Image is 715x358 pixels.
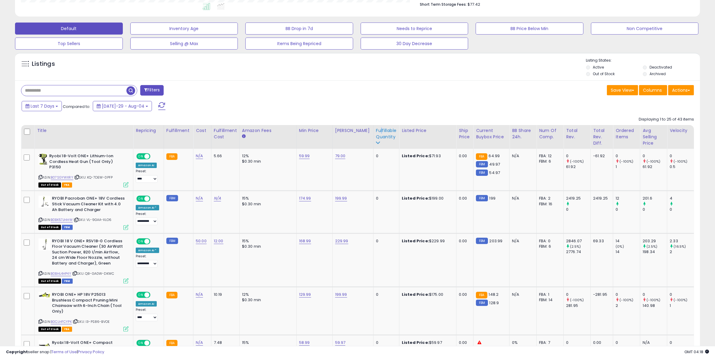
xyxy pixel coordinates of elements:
[214,195,221,201] a: N/A
[616,249,640,255] div: 14
[196,195,203,201] a: N/A
[670,303,694,308] div: 1
[489,292,499,297] span: 148.2
[38,279,61,284] span: All listings that are currently out of stock and unavailable for purchase on Amazon
[52,292,125,316] b: RYOBI ONE+ HP 18V P25013 Brushless Compact Pruning Mini Chainsaw with 6-Inch Chain (Tool Only)
[476,23,583,35] button: BB Price Below Min
[130,38,238,50] button: Selling @ Max
[335,153,346,159] a: 79.00
[196,127,209,134] div: Cost
[38,196,129,229] div: ASIN:
[476,170,488,176] small: FBM
[376,238,395,244] div: 0
[620,159,634,164] small: (-100%)
[150,196,159,201] span: OFF
[459,127,471,140] div: Ship Price
[670,164,694,170] div: 0.5
[616,127,638,140] div: Ordered Items
[539,238,559,244] div: FBA: 0
[38,182,61,188] span: All listings that are currently out of stock and unavailable for purchase on Amazon
[335,292,347,298] a: 199.99
[643,292,667,297] div: 0
[593,292,608,297] div: -281.95
[489,153,500,159] span: 64.99
[593,340,608,345] div: 0.00
[512,292,532,297] div: N/A
[539,292,559,297] div: FBA: 1
[245,38,353,50] button: Items Being Repriced
[136,301,157,307] div: Amazon AI
[130,23,238,35] button: Inventory Age
[150,239,159,244] span: OFF
[299,340,310,346] a: 58.99
[670,238,694,244] div: 2.33
[643,164,667,170] div: 61.92
[639,117,694,122] div: Displaying 1 to 25 of 43 items
[616,153,640,159] div: 0
[196,340,203,346] a: N/A
[335,340,346,346] a: 59.97
[38,196,50,208] img: 31zQeDGsbmL._SL40_.jpg
[570,244,581,249] small: (2.5%)
[136,169,159,183] div: Preset:
[459,340,469,345] div: 0.00
[643,207,667,212] div: 0
[214,292,235,297] div: 10.19
[38,340,50,352] img: 31VRRKSDf4L._SL40_.jpg
[566,196,590,201] div: 2419.25
[335,195,347,201] a: 199.99
[166,153,177,160] small: FBA
[489,170,500,176] span: 54.97
[196,292,203,298] a: N/A
[402,238,452,244] div: $229.99
[512,196,532,201] div: N/A
[361,23,468,35] button: Needs to Reprice
[566,238,590,244] div: 2846.07
[299,238,311,244] a: 168.99
[593,153,608,159] div: -61.92
[402,195,429,201] b: Listed Price:
[299,153,310,159] a: 59.99
[38,292,129,331] div: ASIN:
[214,340,235,345] div: 7.48
[72,271,114,276] span: | SKU: Q8-GA0W-DKWC
[242,196,292,201] div: 15%
[643,87,662,93] span: Columns
[242,244,292,249] div: $0.30 min
[74,217,111,222] span: | SKU: VL-9GAA-XLO6
[52,340,125,353] b: Ryobi 18-Volt ONE+ Compact Blower(tool only)
[74,175,113,180] span: | SKU: KQ-7DEW-0PFP
[476,195,488,201] small: FBM
[402,340,429,345] b: Listed Price:
[376,127,397,140] div: Fulfillable Quantity
[196,153,203,159] a: N/A
[38,238,50,250] img: 31SF-060wRL._SL40_.jpg
[376,292,395,297] div: 0
[38,153,129,187] div: ASIN:
[670,249,694,255] div: 2
[459,292,469,297] div: 0.00
[242,127,294,134] div: Amazon Fees
[566,127,588,140] div: Total Rev.
[539,127,561,140] div: Num of Comp.
[242,153,292,159] div: 12%
[22,101,62,111] button: Last 7 Days
[566,340,590,345] div: 0
[647,298,661,302] small: (-100%)
[361,38,468,50] button: 30 Day Decrease
[670,127,692,134] div: Velocity
[670,207,694,212] div: 0
[214,153,235,159] div: 5.66
[51,349,77,355] a: Terms of Use
[650,65,672,70] label: Deactivated
[140,85,164,96] button: Filters
[539,297,559,303] div: FBM: 14
[539,153,559,159] div: FBA: 12
[166,127,191,134] div: Fulfillment
[335,238,348,244] a: 229.99
[566,303,590,308] div: 281.95
[137,196,144,201] span: ON
[616,340,640,345] div: 0
[15,23,123,35] button: Default
[136,248,159,253] div: Amazon AI *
